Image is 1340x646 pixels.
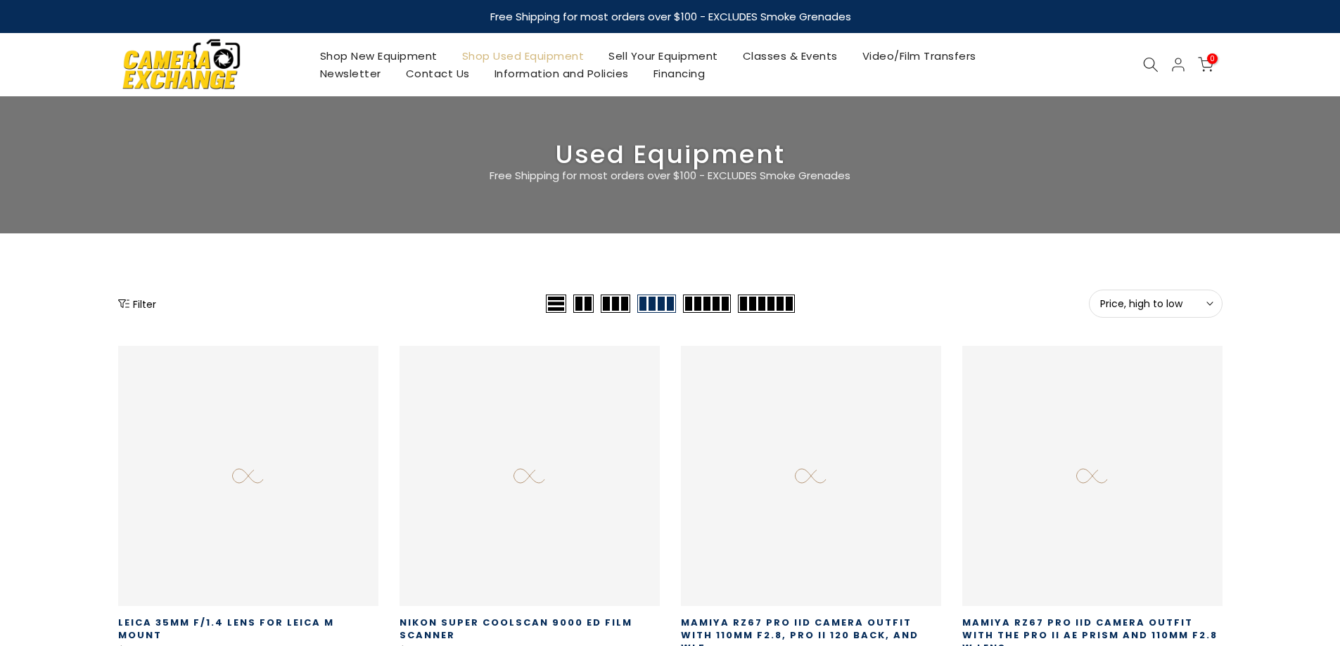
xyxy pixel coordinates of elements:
a: Video/Film Transfers [850,47,988,65]
h3: Used Equipment [118,146,1223,164]
a: Shop New Equipment [307,47,449,65]
a: Newsletter [307,65,393,82]
a: Information and Policies [482,65,641,82]
span: Price, high to low [1100,297,1211,310]
button: Price, high to low [1089,290,1223,318]
a: 0 [1198,57,1213,72]
a: Classes & Events [730,47,850,65]
button: Show filters [118,297,156,311]
a: Sell Your Equipment [596,47,731,65]
a: Leica 35mm f/1.4 Lens for Leica M Mount [118,616,334,642]
strong: Free Shipping for most orders over $100 - EXCLUDES Smoke Grenades [490,9,850,24]
a: Financing [641,65,717,82]
a: Nikon Super Coolscan 9000 ED Film Scanner [400,616,632,642]
p: Free Shipping for most orders over $100 - EXCLUDES Smoke Grenades [407,167,934,184]
a: Shop Used Equipment [449,47,596,65]
span: 0 [1207,53,1218,64]
a: Contact Us [393,65,482,82]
